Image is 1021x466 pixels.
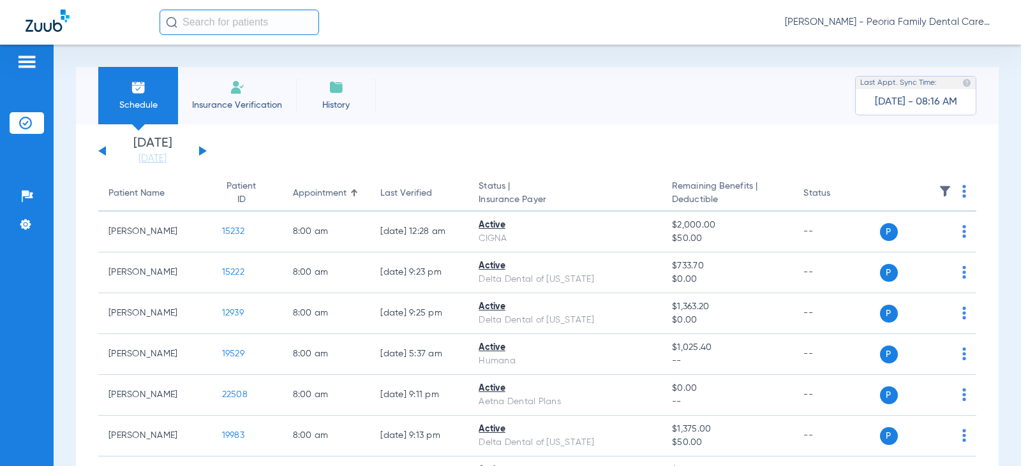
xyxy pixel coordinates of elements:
[222,227,244,236] span: 15232
[479,193,652,207] span: Insurance Payer
[283,375,371,416] td: 8:00 AM
[306,99,366,112] span: History
[672,300,783,314] span: $1,363.20
[672,259,783,273] span: $733.70
[293,187,361,200] div: Appointment
[479,300,652,314] div: Active
[370,293,468,334] td: [DATE] 9:25 PM
[222,268,244,277] span: 15222
[785,16,995,29] span: [PERSON_NAME] - Peoria Family Dental Care
[17,54,37,69] img: hamburger-icon
[329,80,344,95] img: History
[98,293,212,334] td: [PERSON_NAME]
[880,305,898,323] span: P
[860,76,937,89] span: Last Appt. Sync Time:
[222,180,261,207] div: Patient ID
[370,252,468,293] td: [DATE] 9:23 PM
[672,341,783,354] span: $1,025.40
[793,334,879,375] td: --
[479,423,652,436] div: Active
[370,416,468,456] td: [DATE] 9:13 PM
[880,427,898,445] span: P
[380,187,432,200] div: Last Verified
[962,347,966,360] img: group-dot-blue.svg
[672,395,783,409] span: --
[370,375,468,416] td: [DATE] 9:11 PM
[479,354,652,368] div: Humana
[114,152,191,165] a: [DATE]
[479,382,652,395] div: Active
[662,176,793,212] th: Remaining Benefits |
[962,307,966,319] img: group-dot-blue.svg
[293,187,347,200] div: Appointment
[479,395,652,409] div: Aetna Dental Plans
[380,187,458,200] div: Last Verified
[230,80,245,95] img: Manual Insurance Verification
[479,341,652,354] div: Active
[672,436,783,449] span: $50.00
[98,416,212,456] td: [PERSON_NAME]
[479,314,652,327] div: Delta Dental of [US_STATE]
[131,80,146,95] img: Schedule
[283,252,371,293] td: 8:00 AM
[283,334,371,375] td: 8:00 AM
[222,180,272,207] div: Patient ID
[114,137,191,165] li: [DATE]
[188,99,287,112] span: Insurance Verification
[98,334,212,375] td: [PERSON_NAME]
[26,10,70,32] img: Zuub Logo
[222,390,248,399] span: 22508
[98,252,212,293] td: [PERSON_NAME]
[962,429,966,442] img: group-dot-blue.svg
[962,78,971,87] img: last sync help info
[108,187,202,200] div: Patient Name
[479,219,652,232] div: Active
[222,309,244,317] span: 12939
[166,17,177,28] img: Search Icon
[793,212,879,252] td: --
[222,349,244,358] span: 19529
[672,382,783,395] span: $0.00
[880,386,898,404] span: P
[98,375,212,416] td: [PERSON_NAME]
[672,314,783,327] span: $0.00
[672,219,783,232] span: $2,000.00
[479,259,652,273] div: Active
[793,416,879,456] td: --
[962,388,966,401] img: group-dot-blue.svg
[962,185,966,198] img: group-dot-blue.svg
[793,293,879,334] td: --
[283,293,371,334] td: 8:00 AM
[880,223,898,241] span: P
[793,176,879,212] th: Status
[672,273,783,286] span: $0.00
[98,212,212,252] td: [PERSON_NAME]
[283,416,371,456] td: 8:00 AM
[672,423,783,436] span: $1,375.00
[672,354,783,368] span: --
[962,266,966,279] img: group-dot-blue.svg
[283,212,371,252] td: 8:00 AM
[108,187,165,200] div: Patient Name
[672,193,783,207] span: Deductible
[479,273,652,286] div: Delta Dental of [US_STATE]
[370,212,468,252] td: [DATE] 12:28 AM
[880,346,898,363] span: P
[962,225,966,238] img: group-dot-blue.svg
[672,232,783,245] span: $50.00
[479,232,652,245] div: CIGNA
[468,176,662,212] th: Status |
[370,334,468,375] td: [DATE] 5:37 AM
[793,375,879,416] td: --
[160,10,319,35] input: Search for patients
[875,96,957,108] span: [DATE] - 08:16 AM
[108,99,168,112] span: Schedule
[939,185,951,198] img: filter.svg
[880,264,898,282] span: P
[793,252,879,293] td: --
[479,436,652,449] div: Delta Dental of [US_STATE]
[222,431,244,440] span: 19983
